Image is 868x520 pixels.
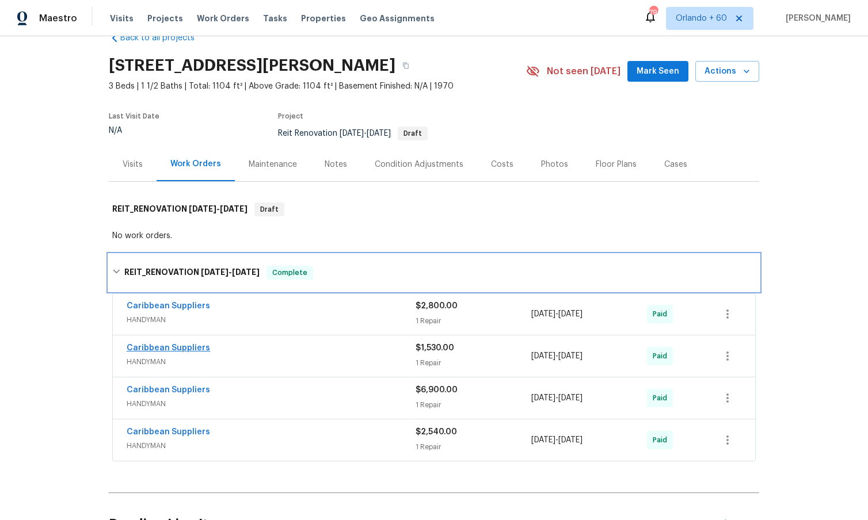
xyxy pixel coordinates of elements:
span: Orlando + 60 [676,13,727,24]
span: [DATE] [340,129,364,137]
a: Back to all projects [109,32,219,44]
span: Complete [268,267,312,278]
span: Draft [399,130,427,137]
div: 1 Repair [416,357,531,369]
div: Condition Adjustments [375,159,463,170]
span: - [201,268,260,276]
span: $2,800.00 [416,302,458,310]
button: Mark Seen [627,61,688,82]
span: Paid [653,308,672,320]
span: - [531,392,583,404]
span: [DATE] [189,205,216,213]
div: 1 Repair [416,315,531,327]
span: Maestro [39,13,77,24]
span: - [531,434,583,446]
span: $2,540.00 [416,428,457,436]
span: [DATE] [558,310,583,318]
div: No work orders. [112,230,756,242]
span: Paid [653,434,672,446]
div: 1 Repair [416,399,531,411]
span: [DATE] [531,352,555,360]
div: 796 [649,7,657,18]
a: Caribbean Suppliers [127,344,210,352]
div: 1 Repair [416,441,531,453]
span: HANDYMAN [127,398,416,410]
span: HANDYMAN [127,356,416,368]
div: Visits [123,159,143,170]
span: - [189,205,248,213]
a: Caribbean Suppliers [127,302,210,310]
span: [DATE] [531,394,555,402]
div: Cases [664,159,687,170]
h6: REIT_RENOVATION [112,202,248,216]
span: 3 Beds | 1 1/2 Baths | Total: 1104 ft² | Above Grade: 1104 ft² | Basement Finished: N/A | 1970 [109,81,526,92]
div: N/A [109,127,159,135]
span: Visits [110,13,134,24]
h6: REIT_RENOVATION [124,266,260,280]
div: Notes [325,159,347,170]
span: Paid [653,350,672,362]
span: [DATE] [201,268,229,276]
span: Last Visit Date [109,113,159,120]
span: Draft [256,204,283,215]
span: - [531,350,583,362]
div: Photos [541,159,568,170]
span: Paid [653,392,672,404]
span: Mark Seen [637,64,679,79]
span: [PERSON_NAME] [781,13,851,24]
span: [DATE] [558,394,583,402]
span: [DATE] [367,129,391,137]
span: HANDYMAN [127,314,416,326]
span: Geo Assignments [360,13,435,24]
span: Project [278,113,303,120]
span: $6,900.00 [416,386,458,394]
span: [DATE] [232,268,260,276]
span: Projects [147,13,183,24]
span: Work Orders [197,13,249,24]
div: Costs [491,159,513,170]
button: Copy Address [395,55,416,76]
div: REIT_RENOVATION [DATE]-[DATE]Complete [109,254,759,291]
span: Tasks [263,14,287,22]
div: Work Orders [170,158,221,170]
span: [DATE] [558,436,583,444]
span: - [531,308,583,320]
span: Actions [705,64,750,79]
div: Maintenance [249,159,297,170]
span: [DATE] [558,352,583,360]
span: $1,530.00 [416,344,454,352]
span: [DATE] [531,310,555,318]
span: [DATE] [220,205,248,213]
span: Reit Renovation [278,129,428,137]
h2: [STREET_ADDRESS][PERSON_NAME] [109,60,395,71]
a: Caribbean Suppliers [127,386,210,394]
span: Properties [301,13,346,24]
a: Caribbean Suppliers [127,428,210,436]
button: Actions [695,61,759,82]
span: Not seen [DATE] [547,66,620,77]
span: - [340,129,391,137]
span: HANDYMAN [127,440,416,452]
span: [DATE] [531,436,555,444]
div: Floor Plans [596,159,637,170]
div: REIT_RENOVATION [DATE]-[DATE]Draft [109,191,759,228]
